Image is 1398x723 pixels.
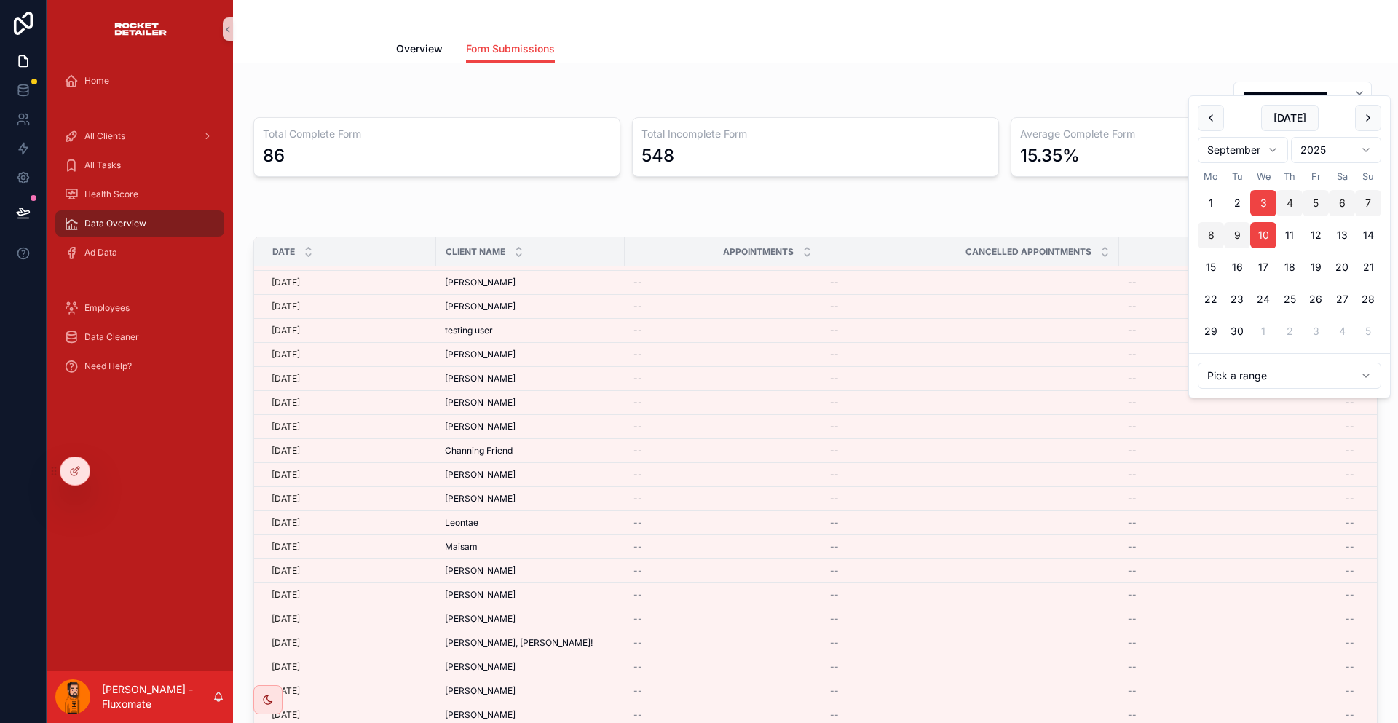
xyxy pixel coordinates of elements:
span: -- [1346,541,1354,553]
span: [PERSON_NAME] [445,493,516,505]
button: Thursday, 2 October 2025 [1276,318,1303,344]
span: -- [1128,445,1137,457]
th: Tuesday [1224,169,1250,184]
span: -- [1128,277,1137,288]
button: Saturday, 4 October 2025 [1329,318,1355,344]
span: Data Overview [84,218,146,229]
a: All Clients [55,123,224,149]
button: Monday, 1 September 2025 [1198,190,1224,216]
img: App logo [113,17,167,41]
span: Leontae [445,517,478,529]
p: [DATE] [272,397,300,408]
span: -- [1346,637,1354,649]
span: -- [830,421,839,432]
span: -- [633,373,642,384]
span: -- [633,445,642,457]
button: Friday, 19 September 2025 [1303,254,1329,280]
span: -- [1128,613,1137,625]
span: -- [633,589,642,601]
span: -- [633,397,642,408]
p: [DATE] [272,301,300,312]
a: Form Submissions [466,36,555,63]
button: Clear [1354,89,1371,100]
p: [DATE] [272,517,300,529]
span: -- [830,301,839,312]
span: -- [633,301,642,312]
button: Wednesday, 17 September 2025 [1250,254,1276,280]
h3: Total Incomplete Form [641,127,990,141]
button: Thursday, 25 September 2025 [1276,286,1303,312]
button: Sunday, 21 September 2025 [1355,254,1381,280]
span: -- [633,469,642,481]
button: Sunday, 14 September 2025 [1355,222,1381,248]
span: -- [830,709,839,721]
p: [DATE] [272,613,300,625]
span: -- [830,325,839,336]
span: -- [830,589,839,601]
span: -- [1128,541,1137,553]
span: -- [830,517,839,529]
span: [PERSON_NAME] [445,373,516,384]
button: Wednesday, 1 October 2025 [1250,318,1276,344]
p: [DATE] [272,685,300,697]
p: [DATE] [272,421,300,432]
h3: Total Complete Form [263,127,611,141]
button: Relative time [1198,363,1381,389]
span: Maisam [445,541,478,553]
button: Thursday, 18 September 2025 [1276,254,1303,280]
span: Form Submissions [466,42,555,56]
span: -- [1346,661,1354,673]
span: -- [1128,373,1137,384]
div: 548 [641,144,674,167]
span: -- [1128,325,1137,336]
span: -- [1128,637,1137,649]
th: Saturday [1329,169,1355,184]
span: -- [1346,517,1354,529]
button: Tuesday, 2 September 2025 [1224,190,1250,216]
th: Monday [1198,169,1224,184]
button: Wednesday, 24 September 2025 [1250,286,1276,312]
span: -- [1346,685,1354,697]
span: -- [1346,565,1354,577]
span: -- [633,613,642,625]
span: -- [633,277,642,288]
div: scrollable content [47,58,233,396]
button: Sunday, 28 September 2025 [1355,286,1381,312]
span: [PERSON_NAME] [445,685,516,697]
span: -- [1346,493,1354,505]
p: [DATE] [272,445,300,457]
button: Saturday, 27 September 2025 [1329,286,1355,312]
span: Home [84,75,109,87]
span: [PERSON_NAME] [445,301,516,312]
span: -- [1128,565,1137,577]
p: [DATE] [272,349,300,360]
span: -- [830,637,839,649]
span: -- [1128,517,1137,529]
span: -- [1128,421,1137,432]
a: Overview [396,36,443,65]
span: Channing Friend [445,445,513,457]
th: Friday [1303,169,1329,184]
span: Date [272,246,295,258]
p: [DATE] [272,661,300,673]
span: -- [1128,397,1137,408]
p: [DATE] [272,493,300,505]
span: -- [1346,397,1354,408]
span: -- [830,493,839,505]
p: [DATE] [272,325,300,336]
button: Today, Wednesday, 10 September 2025, selected [1250,222,1276,248]
span: -- [633,421,642,432]
span: Employees [84,302,130,314]
button: Saturday, 6 September 2025, selected [1329,190,1355,216]
p: [DATE] [272,541,300,553]
button: Monday, 8 September 2025, selected [1198,222,1224,248]
span: -- [1128,709,1137,721]
span: -- [830,277,839,288]
span: Appointments [723,246,794,258]
button: Tuesday, 30 September 2025 [1224,318,1250,344]
span: -- [830,349,839,360]
a: Data Overview [55,210,224,237]
span: Overview [396,42,443,56]
span: -- [1128,493,1137,505]
span: [PERSON_NAME] [445,589,516,601]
